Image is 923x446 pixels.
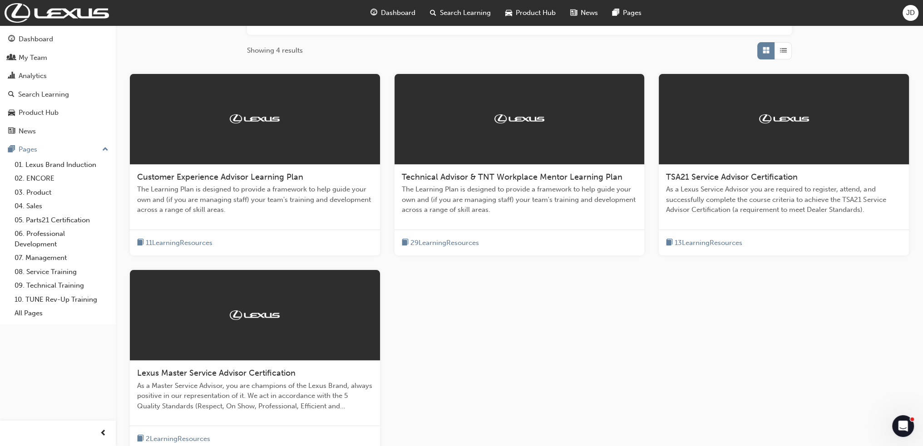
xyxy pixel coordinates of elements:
span: 29 Learning Resources [410,238,479,248]
a: 04. Sales [11,199,112,213]
span: 13 Learning Resources [675,238,742,248]
a: All Pages [11,306,112,320]
span: book-icon [666,237,673,249]
a: TrakCustomer Experience Advisor Learning PlanThe Learning Plan is designed to provide a framework... [130,74,380,256]
img: Trak [230,310,280,319]
span: List [780,45,787,56]
span: book-icon [402,237,409,249]
span: The Learning Plan is designed to provide a framework to help guide your own and (if you are manag... [402,184,637,215]
a: 03. Product [11,186,112,200]
a: 08. Service Training [11,265,112,279]
span: Search Learning [440,8,491,18]
div: Search Learning [18,89,69,100]
span: 2 Learning Resources [146,434,210,444]
a: 07. Management [11,251,112,265]
div: My Team [19,53,47,63]
span: guage-icon [370,7,377,19]
button: book-icon2LearningResources [137,433,210,445]
img: Trak [494,114,544,123]
span: guage-icon [8,35,15,44]
div: Dashboard [19,34,53,44]
span: Customer Experience Advisor Learning Plan [137,172,303,182]
a: guage-iconDashboard [363,4,423,22]
span: news-icon [8,127,15,136]
img: Trak [759,114,809,123]
span: pages-icon [612,7,619,19]
a: search-iconSearch Learning [423,4,498,22]
img: Trak [5,3,109,23]
span: Technical Advisor & TNT Workplace Mentor Learning Plan [402,172,622,182]
a: 06. Professional Development [11,227,112,251]
div: Analytics [19,71,47,81]
span: Grid [763,45,770,56]
button: Pages [4,141,112,158]
a: Search Learning [4,86,112,103]
span: Lexus Master Service Advisor Certification [137,368,296,378]
a: 02. ENCORE [11,172,112,186]
span: pages-icon [8,146,15,154]
a: 05. Parts21 Certification [11,213,112,227]
button: JD [903,5,918,21]
span: The Learning Plan is designed to provide a framework to help guide your own and (if you are manag... [137,184,373,215]
a: car-iconProduct Hub [498,4,563,22]
button: book-icon29LearningResources [402,237,479,249]
span: search-icon [430,7,436,19]
a: pages-iconPages [605,4,649,22]
a: TrakTechnical Advisor & TNT Workplace Mentor Learning PlanThe Learning Plan is designed to provid... [395,74,645,256]
a: My Team [4,49,112,66]
span: News [581,8,598,18]
div: Pages [19,144,37,155]
a: Dashboard [4,31,112,48]
span: As a Lexus Service Advisor you are required to register, attend, and successfully complete the co... [666,184,902,215]
span: book-icon [137,433,144,445]
span: car-icon [8,109,15,117]
a: 01. Lexus Brand Induction [11,158,112,172]
span: Pages [623,8,642,18]
div: Product Hub [19,108,59,118]
span: car-icon [505,7,512,19]
a: 10. TUNE Rev-Up Training [11,293,112,307]
span: up-icon [102,144,109,156]
iframe: Intercom live chat [892,415,914,437]
a: 09. Technical Training [11,279,112,293]
a: TrakTSA21 Service Advisor CertificationAs a Lexus Service Advisor you are required to register, a... [659,74,909,256]
button: book-icon13LearningResources [666,237,742,249]
span: Product Hub [516,8,556,18]
span: prev-icon [100,428,107,439]
button: book-icon11LearningResources [137,237,212,249]
button: DashboardMy TeamAnalyticsSearch LearningProduct HubNews [4,29,112,141]
span: chart-icon [8,72,15,80]
a: News [4,123,112,140]
a: Product Hub [4,104,112,121]
span: As a Master Service Advisor, you are champions of the Lexus Brand, always positive in our represe... [137,381,373,412]
span: news-icon [570,7,577,19]
span: book-icon [137,237,144,249]
span: TSA21 Service Advisor Certification [666,172,798,182]
span: search-icon [8,91,15,99]
a: news-iconNews [563,4,605,22]
span: 11 Learning Resources [146,238,212,248]
span: Showing 4 results [247,45,303,56]
span: JD [906,8,915,18]
span: people-icon [8,54,15,62]
div: News [19,126,36,137]
img: Trak [230,114,280,123]
span: Dashboard [381,8,415,18]
a: Analytics [4,68,112,84]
